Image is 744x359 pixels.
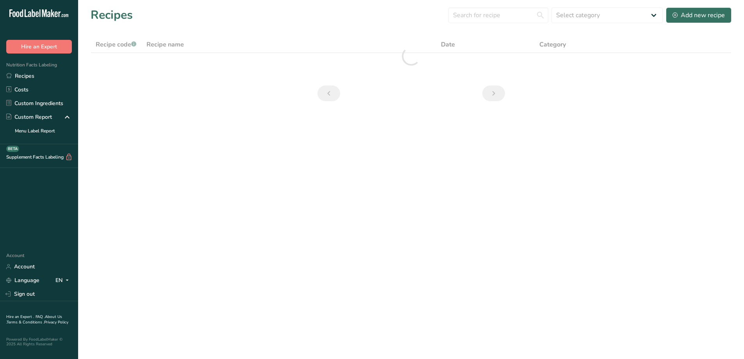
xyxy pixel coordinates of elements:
[6,146,19,152] div: BETA
[6,113,52,121] div: Custom Report
[6,314,62,325] a: About Us .
[55,276,72,285] div: EN
[6,337,72,346] div: Powered By FoodLabelMaker © 2025 All Rights Reserved
[448,7,548,23] input: Search for recipe
[91,6,133,24] h1: Recipes
[673,11,725,20] div: Add new recipe
[318,86,340,101] a: Previous page
[7,320,44,325] a: Terms & Conditions .
[6,40,72,54] button: Hire an Expert
[36,314,45,320] a: FAQ .
[6,273,39,287] a: Language
[482,86,505,101] a: Next page
[666,7,732,23] button: Add new recipe
[44,320,68,325] a: Privacy Policy
[6,314,34,320] a: Hire an Expert .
